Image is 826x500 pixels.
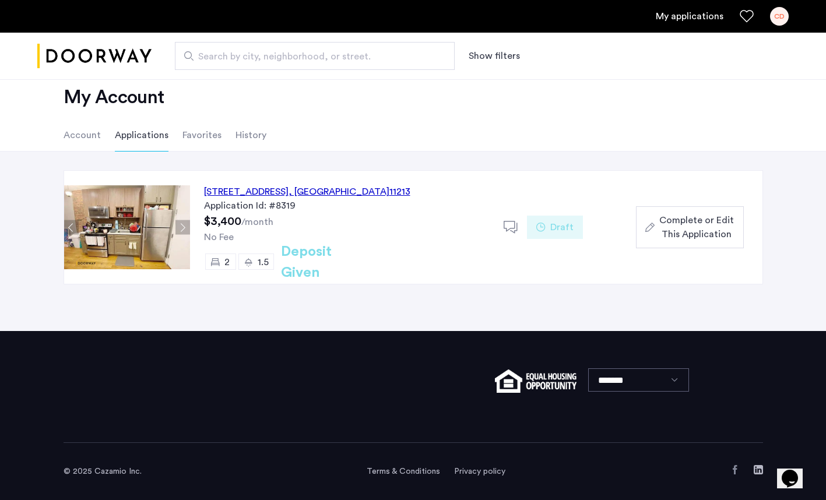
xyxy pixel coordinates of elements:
span: © 2025 Cazamio Inc. [64,467,142,476]
img: Apartment photo [64,185,190,269]
button: Next apartment [175,220,190,235]
a: Facebook [730,465,740,474]
a: Favorites [740,9,754,23]
span: $3,400 [204,216,241,227]
span: 1.5 [258,258,269,267]
span: Draft [550,220,574,234]
input: Apartment Search [175,42,455,70]
li: Account [64,119,101,152]
img: equal-housing.png [495,369,576,393]
span: Complete or Edit This Application [659,213,734,241]
h2: My Account [64,86,763,109]
iframe: chat widget [777,453,814,488]
select: Language select [588,368,689,392]
span: 2 [224,258,230,267]
sub: /month [241,217,273,227]
span: , [GEOGRAPHIC_DATA] [289,187,389,196]
a: LinkedIn [754,465,763,474]
li: History [236,119,266,152]
li: Applications [115,119,168,152]
span: No Fee [204,233,234,242]
a: Cazamio logo [37,34,152,78]
a: Privacy policy [454,466,505,477]
h2: Deposit Given [281,241,374,283]
button: button [636,206,743,248]
span: Search by city, neighborhood, or street. [198,50,422,64]
a: Terms and conditions [367,466,440,477]
a: My application [656,9,723,23]
button: Previous apartment [64,220,79,235]
div: CD [770,7,789,26]
div: Application Id: #8319 [204,199,490,213]
li: Favorites [182,119,222,152]
button: Show or hide filters [469,49,520,63]
div: [STREET_ADDRESS] 11213 [204,185,410,199]
img: logo [37,34,152,78]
